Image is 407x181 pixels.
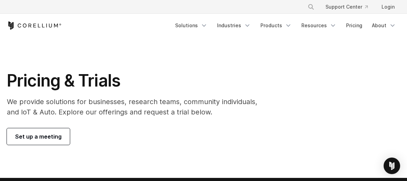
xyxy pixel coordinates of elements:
[305,1,317,13] button: Search
[376,1,400,13] a: Login
[342,19,366,32] a: Pricing
[297,19,341,32] a: Resources
[7,70,265,91] h1: Pricing & Trials
[256,19,296,32] a: Products
[7,97,265,117] p: We provide solutions for businesses, research teams, community individuals, and IoT & Auto. Explo...
[368,19,400,32] a: About
[7,21,62,30] a: Corellium Home
[213,19,255,32] a: Industries
[171,19,400,32] div: Navigation Menu
[171,19,212,32] a: Solutions
[384,158,400,174] div: Open Intercom Messenger
[15,132,62,141] span: Set up a meeting
[7,128,70,145] a: Set up a meeting
[299,1,400,13] div: Navigation Menu
[320,1,373,13] a: Support Center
